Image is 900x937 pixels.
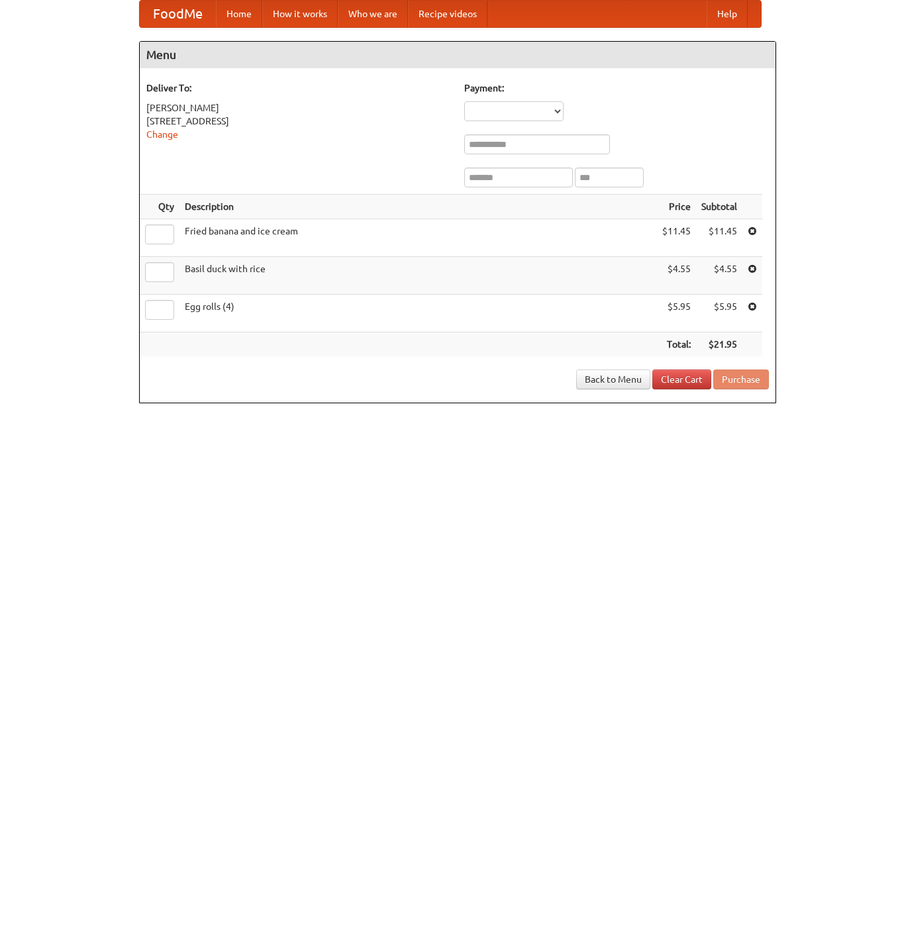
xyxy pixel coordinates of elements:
td: $11.45 [696,219,742,257]
th: Qty [140,195,179,219]
td: $4.55 [696,257,742,295]
a: Who we are [338,1,408,27]
h5: Deliver To: [146,81,451,95]
td: $5.95 [657,295,696,332]
a: Clear Cart [652,370,711,389]
h5: Payment: [464,81,769,95]
td: Basil duck with rice [179,257,657,295]
div: [PERSON_NAME] [146,101,451,115]
a: Change [146,129,178,140]
h4: Menu [140,42,775,68]
th: Price [657,195,696,219]
th: Subtotal [696,195,742,219]
td: Egg rolls (4) [179,295,657,332]
div: [STREET_ADDRESS] [146,115,451,128]
a: How it works [262,1,338,27]
a: Help [707,1,748,27]
a: Home [216,1,262,27]
th: Total: [657,332,696,357]
button: Purchase [713,370,769,389]
a: Back to Menu [576,370,650,389]
a: FoodMe [140,1,216,27]
td: $11.45 [657,219,696,257]
td: $4.55 [657,257,696,295]
a: Recipe videos [408,1,487,27]
th: $21.95 [696,332,742,357]
td: Fried banana and ice cream [179,219,657,257]
td: $5.95 [696,295,742,332]
th: Description [179,195,657,219]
